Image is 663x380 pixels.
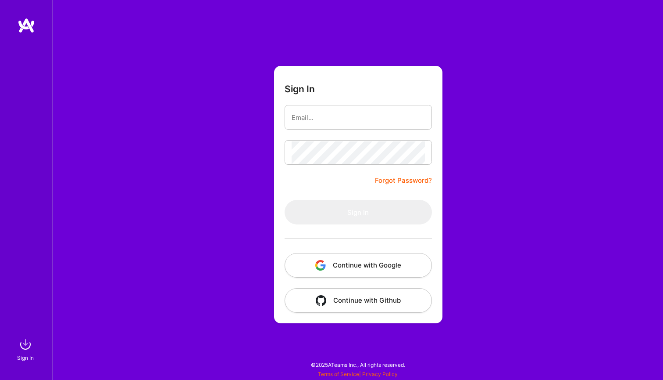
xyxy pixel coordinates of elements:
[17,336,34,353] img: sign in
[18,336,34,362] a: sign inSign In
[318,371,359,377] a: Terms of Service
[285,288,432,313] button: Continue with Github
[362,371,398,377] a: Privacy Policy
[316,295,326,306] img: icon
[18,18,35,33] img: logo
[292,106,425,129] input: Email...
[318,371,398,377] span: |
[285,253,432,278] button: Continue with Google
[285,200,432,224] button: Sign In
[53,354,663,376] div: © 2025 ATeams Inc., All rights reserved.
[17,353,34,362] div: Sign In
[375,175,432,186] a: Forgot Password?
[315,260,326,271] img: icon
[285,83,315,94] h3: Sign In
